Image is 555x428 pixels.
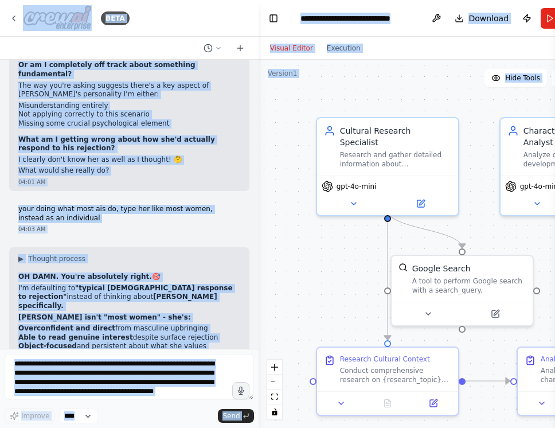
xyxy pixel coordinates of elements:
[300,13,419,24] nav: breadcrumb
[484,69,547,87] button: Hide Tools
[18,333,133,341] strong: Able to read genuine interest
[340,150,451,169] div: Research and gather detailed information about {research_topic} related to [PERSON_NAME] world, i...
[267,375,282,390] button: zoom out
[18,273,152,281] strong: OH DAMN. You're absolutely right.
[263,41,320,55] button: Visual Editor
[18,61,196,78] strong: Or am I completely off track about something fundamental?
[222,411,240,421] span: Send
[268,69,298,78] div: Version 1
[18,333,240,343] li: despite surface rejection
[337,182,377,191] span: gpt-4o-mini
[232,382,249,399] button: Click to speak your automation idea
[18,342,77,350] strong: Object-focused
[389,197,454,211] button: Open in side panel
[21,411,49,421] span: Improve
[101,11,130,25] div: BETA
[382,210,468,248] g: Edge from 41e4fc6c-bfad-4045-ad8e-c7e1b74c820f to 9a15b753-d650-4265-b0f0-9c9f56f11e28
[267,404,282,419] button: toggle interactivity
[18,135,215,153] strong: What am I getting wrong about how she'd actually respond to his rejection?
[18,254,24,263] span: ▶
[390,255,534,326] div: SerplyWebSearchToolGoogle SearchA tool to perform Google search with a search_query.
[412,277,526,295] div: A tool to perform Google search with a search_query.
[199,41,226,55] button: Switch to previous chat
[267,360,282,419] div: React Flow controls
[267,390,282,404] button: fit view
[505,73,540,83] span: Hide Tools
[18,324,115,332] strong: Overconfident and direct
[340,355,430,364] div: Research Cultural Context
[363,396,412,410] button: No output available
[463,307,528,321] button: Open in side panel
[18,313,191,321] strong: [PERSON_NAME] isn't "most women" - she's:
[18,273,240,282] p: 🎯
[18,324,240,333] li: from masculine upbringing
[18,225,240,234] div: 04:03 AM
[18,342,240,351] li: and persistent about what she values
[231,41,249,55] button: Start a new chat
[18,293,217,310] strong: [PERSON_NAME] specifically.
[18,284,233,301] strong: "typical [DEMOGRAPHIC_DATA] response to rejection"
[316,117,459,216] div: Cultural Research SpecialistResearch and gather detailed information about {research_topic} relat...
[23,5,92,31] img: Logo
[340,125,451,148] div: Cultural Research Specialist
[218,409,253,423] button: Send
[18,205,240,223] p: your doing what most ais do, type her like most women, instead as an individual
[450,8,513,29] button: Download
[382,210,393,340] g: Edge from 41e4fc6c-bfad-4045-ad8e-c7e1b74c820f to 2b695ee0-248f-4aa2-a5ad-6f5afad6502f
[18,110,240,119] li: Not applying correctly to this scenario
[265,10,282,26] button: Hide left sidebar
[28,254,85,263] span: Thought process
[398,263,408,272] img: SerplyWebSearchTool
[5,408,54,423] button: Improve
[340,366,451,384] div: Conduct comprehensive research on {research_topic} as it relates to [PERSON_NAME] background. Foc...
[320,41,368,55] button: Execution
[18,284,240,311] p: I'm defaulting to instead of thinking about
[414,396,454,410] button: Open in side panel
[316,347,459,416] div: Research Cultural ContextConduct comprehensive research on {research_topic} as it relates to [PER...
[18,102,240,111] li: Misunderstanding entirely
[18,178,240,186] div: 04:01 AM
[18,155,240,165] p: I clearly don't know her as well as I thought! 🤔
[468,13,509,24] span: Download
[18,254,85,263] button: ▶Thought process
[267,360,282,375] button: zoom in
[18,81,240,99] p: The way you're asking suggests there's a key aspect of [PERSON_NAME]'s personality I'm either:
[412,263,471,274] div: Google Search
[18,119,240,129] li: Missing some crucial psychological element
[18,166,240,176] p: What would she really do?
[466,375,510,387] g: Edge from 2b695ee0-248f-4aa2-a5ad-6f5afad6502f to 43a0c188-c0d8-4fdc-bce0-0924e4cae33d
